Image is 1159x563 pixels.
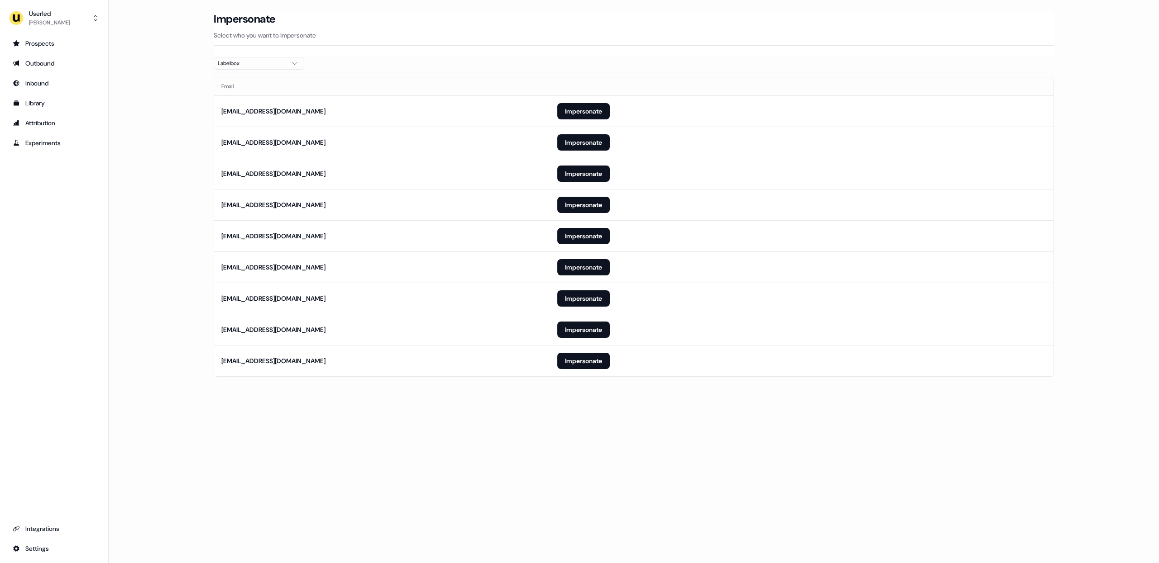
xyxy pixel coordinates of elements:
[7,136,101,150] a: Go to experiments
[7,36,101,51] a: Go to prospects
[7,96,101,110] a: Go to templates
[557,103,610,119] button: Impersonate
[557,290,610,307] button: Impersonate
[557,259,610,275] button: Impersonate
[13,544,96,553] div: Settings
[13,99,96,108] div: Library
[13,39,96,48] div: Prospects
[29,9,70,18] div: Userled
[221,169,326,178] div: [EMAIL_ADDRESS][DOMAIN_NAME]
[221,263,326,272] div: [EMAIL_ADDRESS][DOMAIN_NAME]
[13,79,96,88] div: Inbound
[214,77,550,95] th: Email
[7,116,101,130] a: Go to attribution
[221,107,326,116] div: [EMAIL_ADDRESS][DOMAIN_NAME]
[13,138,96,147] div: Experiments
[7,541,101,556] a: Go to integrations
[13,118,96,128] div: Attribution
[7,7,101,29] button: Userled[PERSON_NAME]
[7,76,101,90] a: Go to Inbound
[7,521,101,536] a: Go to integrations
[557,353,610,369] button: Impersonate
[214,31,1054,40] p: Select who you want to impersonate
[221,232,326,241] div: [EMAIL_ADDRESS][DOMAIN_NAME]
[214,12,276,26] h3: Impersonate
[214,57,304,70] button: Labelbox
[29,18,70,27] div: [PERSON_NAME]
[221,138,326,147] div: [EMAIL_ADDRESS][DOMAIN_NAME]
[557,166,610,182] button: Impersonate
[221,356,326,365] div: [EMAIL_ADDRESS][DOMAIN_NAME]
[218,59,286,68] div: Labelbox
[13,524,96,533] div: Integrations
[557,322,610,338] button: Impersonate
[13,59,96,68] div: Outbound
[557,134,610,151] button: Impersonate
[221,200,326,209] div: [EMAIL_ADDRESS][DOMAIN_NAME]
[7,56,101,71] a: Go to outbound experience
[557,228,610,244] button: Impersonate
[221,325,326,334] div: [EMAIL_ADDRESS][DOMAIN_NAME]
[221,294,326,303] div: [EMAIL_ADDRESS][DOMAIN_NAME]
[557,197,610,213] button: Impersonate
